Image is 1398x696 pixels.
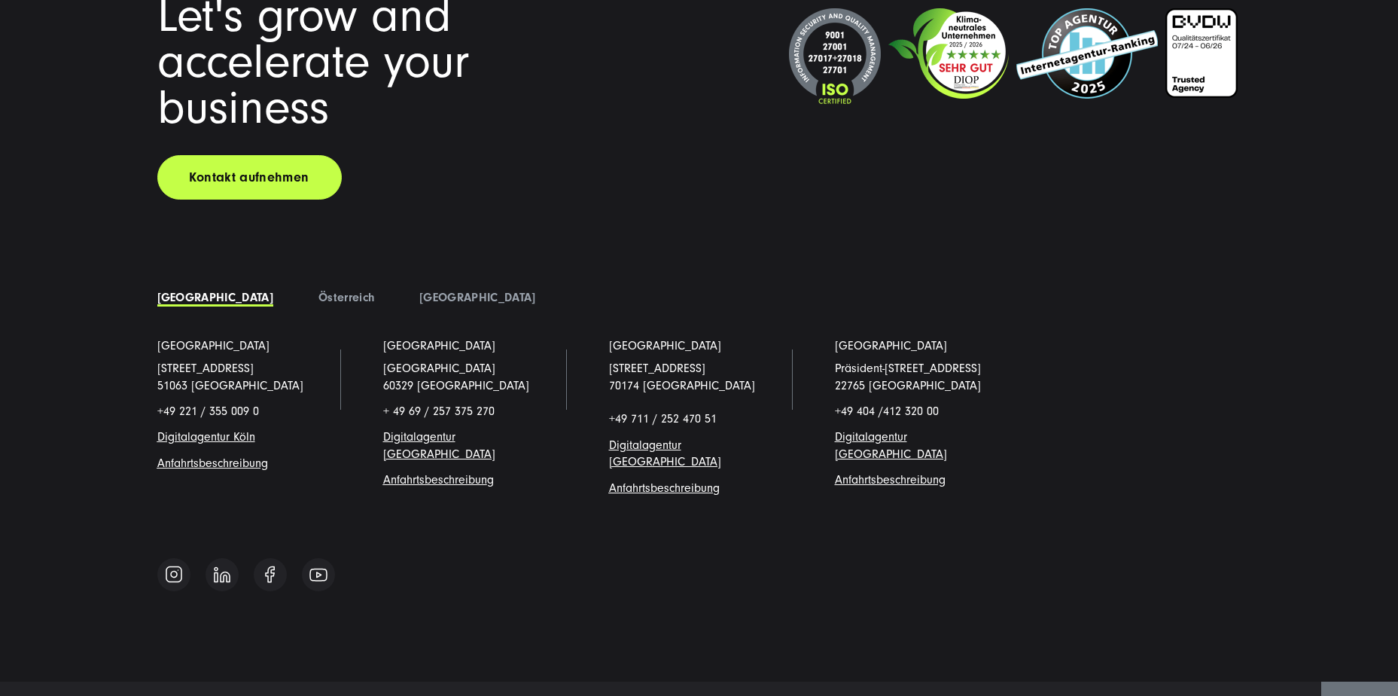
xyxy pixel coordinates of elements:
span: +49 711 / 252 470 51 [609,412,717,426]
a: Kontakt aufnehmen [157,155,342,200]
a: [GEOGRAPHIC_DATA] [609,337,721,354]
a: 70174 [GEOGRAPHIC_DATA] [609,379,755,392]
a: Digitalagentur [GEOGRAPHIC_DATA] [609,438,721,469]
span: + 49 69 / 257 375 270 [383,404,495,418]
img: Top Internetagentur und Full Service Digitalagentur SUNZINET - 2024 [1016,8,1158,99]
img: ISO-Siegel_2024_dunkel [789,8,881,105]
span: 412 320 00 [883,404,939,418]
img: Klimaneutrales Unternehmen SUNZINET GmbH [888,8,1009,99]
a: [GEOGRAPHIC_DATA] [383,337,495,354]
a: Anfahrtsbeschreibung [609,481,720,495]
a: Anfahrtsbeschreibung [157,456,268,470]
a: Österreich [318,291,374,304]
a: Digitalagentur Köl [157,430,249,444]
a: n [249,430,255,444]
p: +49 221 / 355 009 0 [157,403,338,420]
a: Anfahrtsbeschreibun [383,473,487,487]
a: Digitalagentur [GEOGRAPHIC_DATA] [835,430,947,460]
img: Follow us on Linkedin [214,566,230,583]
a: [GEOGRAPHIC_DATA] [835,337,947,354]
img: Follow us on Youtube [309,568,327,582]
span: +49 404 / [835,404,939,418]
img: Follow us on Facebook [265,566,275,583]
a: Digitalagentur [GEOGRAPHIC_DATA] [383,430,495,460]
a: [GEOGRAPHIC_DATA] [419,291,535,304]
a: [GEOGRAPHIC_DATA] [157,337,270,354]
span: g [383,473,494,487]
a: 60329 [GEOGRAPHIC_DATA] [383,379,529,392]
img: Follow us on Instagram [165,565,183,584]
span: [GEOGRAPHIC_DATA] [383,362,495,375]
a: Anfahrtsbeschreibung [835,473,946,487]
a: [STREET_ADDRESS] [157,362,254,375]
p: Präsident-[STREET_ADDRESS] 22765 [GEOGRAPHIC_DATA] [835,360,1016,394]
a: 51063 [GEOGRAPHIC_DATA] [157,379,303,392]
a: [GEOGRAPHIC_DATA] [157,291,273,304]
img: BVDW-Zertifizierung-Weiß [1165,8,1238,98]
a: [STREET_ADDRESS] [609,362,705,375]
